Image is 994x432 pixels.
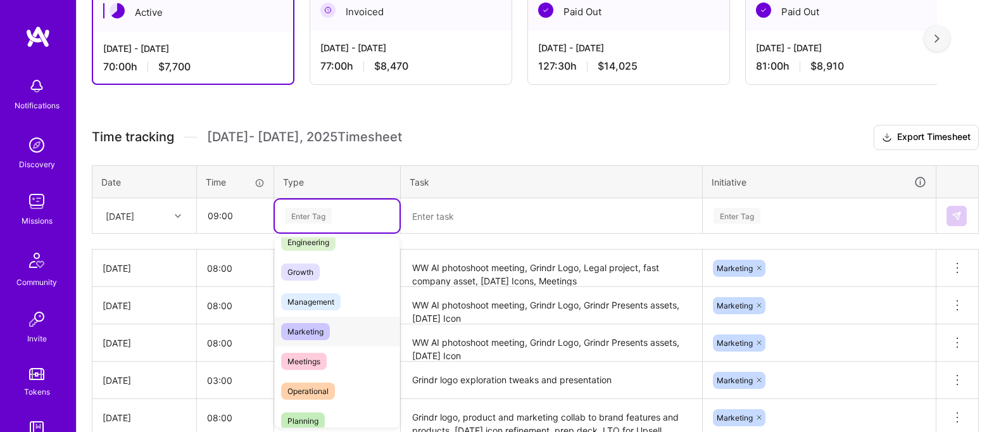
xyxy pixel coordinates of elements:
textarea: WW AI photoshoot meeting, Grindr Logo, Grindr Presents assets, [DATE] Icon [402,288,701,323]
img: Invite [24,307,49,332]
div: Community [16,276,57,289]
img: Paid Out [756,3,771,18]
div: Discovery [19,158,55,171]
div: Time [206,175,265,189]
div: 70:00 h [103,60,283,73]
div: 77:00 h [320,60,501,73]
img: tokens [29,368,44,380]
div: 127:30 h [538,60,719,73]
div: [DATE] - [DATE] [756,41,937,54]
div: Missions [22,214,53,227]
div: [DATE] [103,411,186,424]
div: Notifications [15,99,60,112]
div: [DATE] [103,374,186,387]
span: Marketing [717,264,753,273]
div: Enter Tag [285,206,332,226]
span: $14,025 [598,60,638,73]
img: bell [24,73,49,99]
i: icon Chevron [175,213,181,219]
i: icon Download [882,131,892,144]
input: HH:MM [197,251,274,285]
textarea: Grindr logo exploration tweaks and presentation [402,363,701,398]
span: Growth [281,264,320,281]
th: Date [92,165,197,198]
img: Invoiced [320,3,336,18]
div: 81:00 h [756,60,937,73]
div: Invite [27,332,47,345]
img: discovery [24,132,49,158]
span: Time tracking [92,129,174,145]
img: Paid Out [538,3,553,18]
span: Operational [281,383,335,400]
span: $8,470 [374,60,408,73]
span: $8,910 [810,60,844,73]
button: Export Timesheet [874,125,979,150]
div: [DATE] [103,262,186,275]
span: Marketing [717,376,753,385]
div: [DATE] [103,299,186,312]
span: Marketing [281,323,330,340]
img: logo [25,25,51,48]
div: [DATE] [103,336,186,350]
span: Marketing [717,413,753,422]
div: [DATE] - [DATE] [538,41,719,54]
span: Management [281,293,341,310]
span: Planning [281,412,325,429]
img: Community [22,245,52,276]
div: Enter Tag [714,206,760,226]
span: Marketing [717,338,753,348]
img: right [934,34,940,43]
img: Active [110,3,125,18]
input: HH:MM [197,364,274,397]
div: [DATE] [106,209,134,222]
span: [DATE] - [DATE] , 2025 Timesheet [207,129,402,145]
div: Tokens [24,385,50,398]
textarea: WW AI photoshoot meeting, Grindr Logo, Grindr Presents assets, [DATE] Icon [402,326,701,360]
div: [DATE] - [DATE] [103,42,283,55]
span: Marketing [717,301,753,310]
span: Meetings [281,353,327,370]
textarea: WW AI photoshoot meeting, Grindr Logo, Legal project, fast company asset, [DATE] Icons, Meetings [402,251,701,286]
th: Type [274,165,401,198]
span: Engineering [281,234,336,251]
div: [DATE] - [DATE] [320,41,501,54]
span: $7,700 [158,60,191,73]
img: Submit [952,211,962,221]
input: HH:MM [198,199,273,232]
input: HH:MM [197,289,274,322]
th: Task [401,165,703,198]
img: teamwork [24,189,49,214]
input: HH:MM [197,326,274,360]
div: Initiative [712,175,927,189]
